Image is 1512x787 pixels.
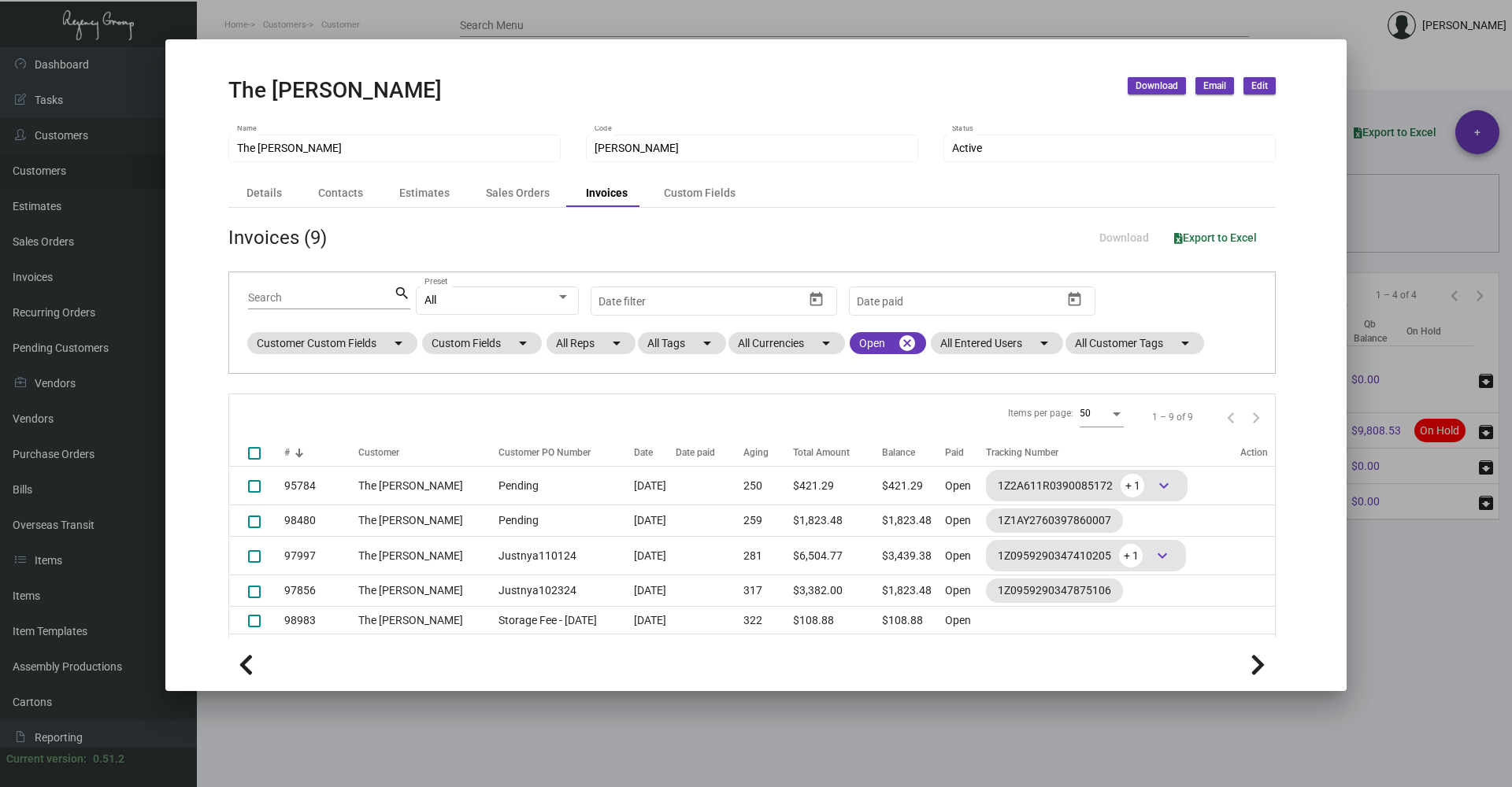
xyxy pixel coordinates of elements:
[882,505,944,537] td: $1,823.48
[1195,77,1234,94] button: Email
[228,224,327,252] div: Invoices (9)
[952,142,982,154] span: Active
[945,634,987,662] td: Open
[998,582,1111,599] div: 1Z0959290347875106
[284,445,290,460] div: #
[1251,79,1268,93] span: Edit
[358,575,490,607] td: The [PERSON_NAME]
[945,575,987,607] td: Open
[1080,408,1124,419] mat-select: Items per page:
[498,445,635,460] div: Customer PO Number
[638,332,726,354] mat-chip: All Tags
[793,607,882,634] td: $108.88
[998,544,1174,567] div: 1Z0959290347410205
[1243,405,1269,430] button: Next page
[882,445,915,460] div: Balance
[728,332,845,354] mat-chip: All Currencies
[1203,79,1226,93] span: Email
[1087,224,1162,252] button: Download
[634,505,676,537] td: [DATE]
[422,332,542,354] mat-chip: Custom Fields
[945,445,964,460] div: Paid
[634,537,676,575] td: [DATE]
[1243,77,1276,94] button: Edit
[793,467,882,505] td: $421.29
[1162,224,1269,252] button: Export to Excel
[284,505,358,537] td: 98480
[284,537,358,575] td: 97997
[743,607,793,634] td: 322
[358,634,490,662] td: The [PERSON_NAME]
[498,445,591,460] div: Customer PO Number
[6,751,87,767] div: Current version:
[284,634,358,662] td: 97493
[882,537,944,575] td: $3,439.38
[486,185,550,201] div: Sales Orders
[998,512,1111,529] div: 1Z1AY2760397860007
[676,445,743,460] div: Date paid
[1121,474,1144,497] span: + 1
[743,467,793,505] td: 250
[1099,231,1149,244] span: Download
[358,445,399,460] div: Customer
[793,445,882,460] div: Total Amount
[1218,405,1243,430] button: Previous page
[803,286,828,312] button: Open calendar
[284,607,358,634] td: 98983
[945,505,987,537] td: Open
[634,445,676,460] div: Date
[607,334,626,353] mat-icon: arrow_drop_down
[945,607,987,634] td: Open
[882,607,944,634] td: $108.88
[882,467,944,505] td: $421.29
[389,334,408,353] mat-icon: arrow_drop_down
[661,295,760,308] input: End date
[743,445,793,460] div: Aging
[1035,334,1054,353] mat-icon: arrow_drop_down
[399,185,450,201] div: Estimates
[634,575,676,607] td: [DATE]
[1174,231,1257,244] span: Export to Excel
[793,634,882,662] td: $108.88
[898,334,917,353] mat-icon: cancel
[634,607,676,634] td: [DATE]
[793,505,882,537] td: $1,823.48
[491,575,635,607] td: Justnya102324
[793,445,850,460] div: Total Amount
[743,445,769,460] div: Aging
[547,332,636,354] mat-chip: All Reps
[634,467,676,505] td: [DATE]
[817,334,836,353] mat-icon: arrow_drop_down
[358,537,490,575] td: The [PERSON_NAME]
[358,505,490,537] td: The [PERSON_NAME]
[1008,406,1073,420] div: Items per page:
[743,537,793,575] td: 281
[1065,332,1204,354] mat-chip: All Customer Tags
[850,332,926,354] mat-chip: Open
[743,634,793,662] td: 362
[743,505,793,537] td: 259
[986,445,1058,460] div: Tracking Number
[358,467,490,505] td: The [PERSON_NAME]
[246,185,282,201] div: Details
[284,575,358,607] td: 97856
[634,445,653,460] div: Date
[1153,546,1172,565] span: keyboard_arrow_down
[882,634,944,662] td: $108.88
[945,445,987,460] div: Paid
[1240,439,1275,467] th: Action
[931,332,1063,354] mat-chip: All Entered Users
[491,634,635,662] td: Storage Fee - [DATE]
[1136,79,1178,93] span: Download
[1080,408,1091,419] span: 50
[793,575,882,607] td: $3,382.00
[882,445,944,460] div: Balance
[284,467,358,505] td: 95784
[1128,77,1186,94] button: Download
[945,467,987,505] td: Open
[491,537,635,575] td: Justnya110124
[882,575,944,607] td: $1,823.48
[945,537,987,575] td: Open
[793,537,882,575] td: $6,504.77
[698,334,717,353] mat-icon: arrow_drop_down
